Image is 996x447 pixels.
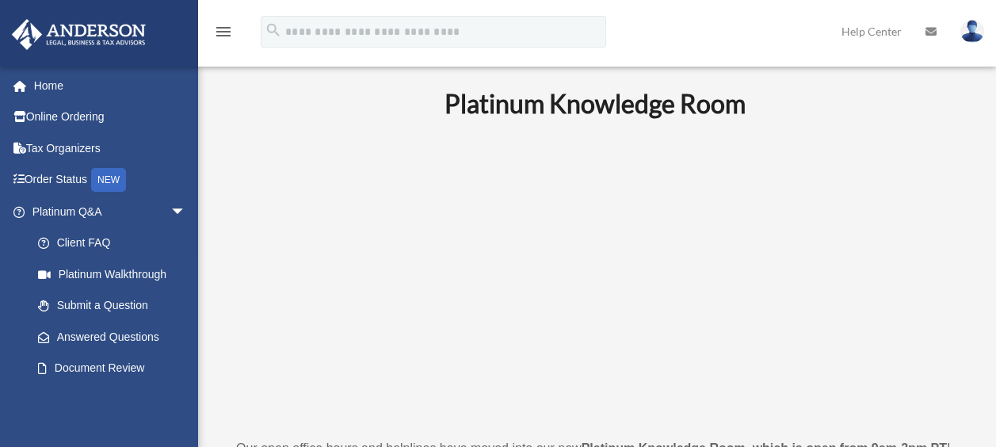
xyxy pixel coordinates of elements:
[22,258,210,290] a: Platinum Walkthrough
[22,227,210,259] a: Client FAQ
[11,196,210,227] a: Platinum Q&Aarrow_drop_down
[214,22,233,41] i: menu
[170,196,202,228] span: arrow_drop_down
[7,19,151,50] img: Anderson Advisors Platinum Portal
[11,164,210,197] a: Order StatusNEW
[11,101,210,133] a: Online Ordering
[22,321,210,353] a: Answered Questions
[445,88,746,119] b: Platinum Knowledge Room
[357,140,833,408] iframe: 231110_Toby_KnowledgeRoom
[22,353,210,384] a: Document Review
[960,20,984,43] img: User Pic
[214,28,233,41] a: menu
[22,384,202,434] a: Platinum Knowledge Room
[265,21,282,39] i: search
[91,168,126,192] div: NEW
[11,132,210,164] a: Tax Organizers
[11,70,210,101] a: Home
[22,290,210,322] a: Submit a Question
